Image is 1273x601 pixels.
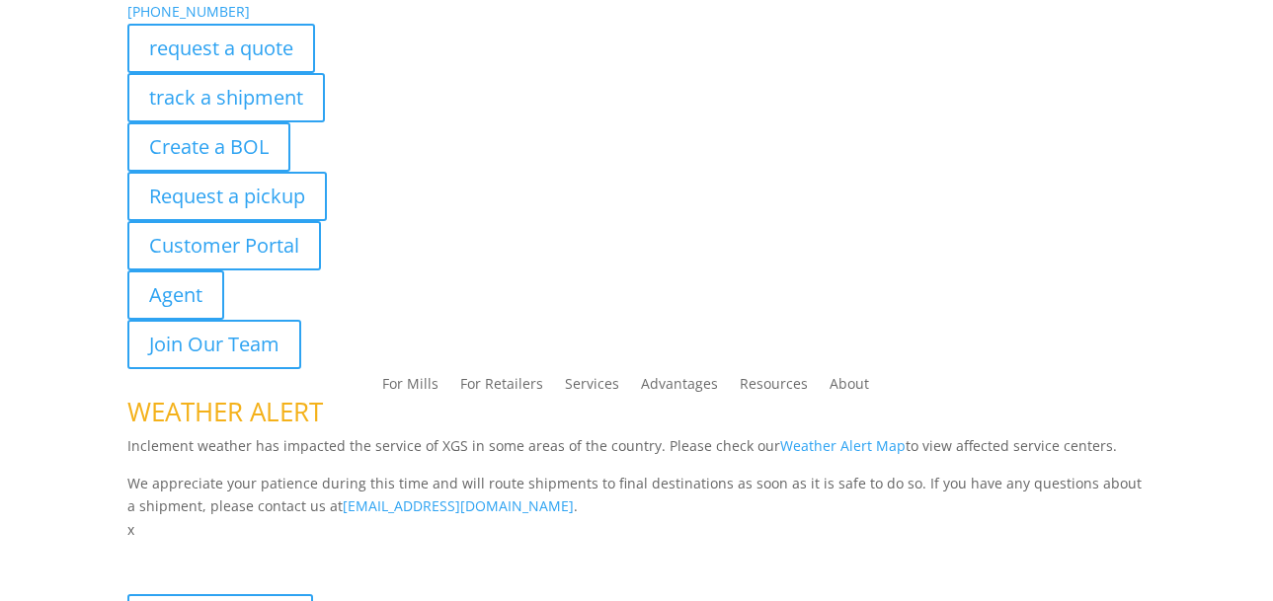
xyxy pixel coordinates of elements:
[127,221,321,270] a: Customer Portal
[382,377,438,399] a: For Mills
[127,122,290,172] a: Create a BOL
[127,434,1146,472] p: Inclement weather has impacted the service of XGS in some areas of the country. Please check our ...
[127,270,224,320] a: Agent
[460,377,543,399] a: For Retailers
[127,472,1146,519] p: We appreciate your patience during this time and will route shipments to final destinations as so...
[127,518,1146,542] p: x
[343,496,574,515] a: [EMAIL_ADDRESS][DOMAIN_NAME]
[641,377,718,399] a: Advantages
[127,24,315,73] a: request a quote
[127,394,323,429] span: WEATHER ALERT
[565,377,619,399] a: Services
[830,377,869,399] a: About
[780,436,906,455] a: Weather Alert Map
[740,377,808,399] a: Resources
[127,172,327,221] a: Request a pickup
[127,320,301,369] a: Join Our Team
[127,545,568,563] b: Visibility, transparency, and control for your entire supply chain.
[127,2,250,21] a: [PHONE_NUMBER]
[127,73,325,122] a: track a shipment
